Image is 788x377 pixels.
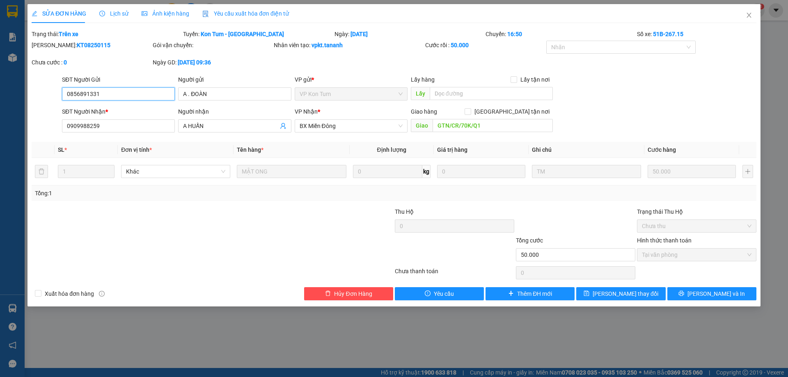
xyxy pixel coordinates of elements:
[471,107,553,116] span: [GEOGRAPHIC_DATA] tận nơi
[32,11,37,16] span: edit
[295,108,318,115] span: VP Nhận
[395,208,414,215] span: Thu Hộ
[584,290,589,297] span: save
[126,165,225,178] span: Khác
[182,30,334,39] div: Tuyến:
[99,10,128,17] span: Lịch sử
[377,146,406,153] span: Định lượng
[32,41,151,50] div: [PERSON_NAME]:
[35,189,304,198] div: Tổng: 1
[59,31,78,37] b: Trên xe
[178,59,211,66] b: [DATE] 09:36
[142,10,189,17] span: Ảnh kiện hàng
[142,11,147,16] span: picture
[395,287,484,300] button: exclamation-circleYêu cầu
[121,146,152,153] span: Đơn vị tính
[178,107,291,116] div: Người nhận
[300,88,403,100] span: VP Kon Tum
[485,30,636,39] div: Chuyến:
[576,287,665,300] button: save[PERSON_NAME] thay đổi
[637,207,756,216] div: Trạng thái Thu Hộ
[32,58,151,67] div: Chưa cước :
[593,289,658,298] span: [PERSON_NAME] thay đổi
[62,107,175,116] div: SĐT Người Nhận
[304,287,393,300] button: deleteHủy Đơn Hàng
[425,290,431,297] span: exclamation-circle
[411,108,437,115] span: Giao hàng
[434,289,454,298] span: Yêu cầu
[237,165,346,178] input: VD: Bàn, Ghế
[738,4,761,27] button: Close
[653,31,683,37] b: 51B-267.15
[532,165,641,178] input: Ghi Chú
[99,11,105,16] span: clock-circle
[411,87,430,100] span: Lấy
[636,30,757,39] div: Số xe:
[201,31,284,37] b: Kon Tum - [GEOGRAPHIC_DATA]
[62,75,175,84] div: SĐT Người Gửi
[274,41,424,50] div: Nhân viên tạo:
[280,123,286,129] span: user-add
[667,287,756,300] button: printer[PERSON_NAME] và In
[237,146,263,153] span: Tên hàng
[742,165,753,178] button: plus
[411,76,435,83] span: Lấy hàng
[325,290,331,297] span: delete
[486,287,575,300] button: plusThêm ĐH mới
[31,30,182,39] div: Trạng thái:
[433,119,553,132] input: Dọc đường
[529,142,644,158] th: Ghi chú
[202,11,209,17] img: icon
[411,119,433,132] span: Giao
[350,31,368,37] b: [DATE]
[153,41,272,50] div: Gói vận chuyển:
[300,120,403,132] span: BX Miền Đông
[202,10,289,17] span: Yêu cầu xuất hóa đơn điện tử
[642,249,751,261] span: Tại văn phòng
[437,146,467,153] span: Giá trị hàng
[451,42,469,48] b: 50.000
[32,10,86,17] span: SỬA ĐƠN HÀNG
[334,30,485,39] div: Ngày:
[746,12,752,18] span: close
[312,42,343,48] b: vpkt.tananh
[648,165,736,178] input: 0
[437,165,525,178] input: 0
[678,290,684,297] span: printer
[394,267,515,281] div: Chưa thanh toán
[41,289,97,298] span: Xuất hóa đơn hàng
[77,42,110,48] b: KT08250115
[334,289,372,298] span: Hủy Đơn Hàng
[648,146,676,153] span: Cước hàng
[642,220,751,232] span: Chưa thu
[153,58,272,67] div: Ngày GD:
[517,289,552,298] span: Thêm ĐH mới
[430,87,553,100] input: Dọc đường
[516,237,543,244] span: Tổng cước
[517,75,553,84] span: Lấy tận nơi
[687,289,745,298] span: [PERSON_NAME] và In
[425,41,545,50] div: Cước rồi :
[422,165,431,178] span: kg
[178,75,291,84] div: Người gửi
[99,291,105,297] span: info-circle
[35,165,48,178] button: delete
[508,290,514,297] span: plus
[64,59,67,66] b: 0
[637,237,692,244] label: Hình thức thanh toán
[58,146,64,153] span: SL
[295,75,408,84] div: VP gửi
[507,31,522,37] b: 16:50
